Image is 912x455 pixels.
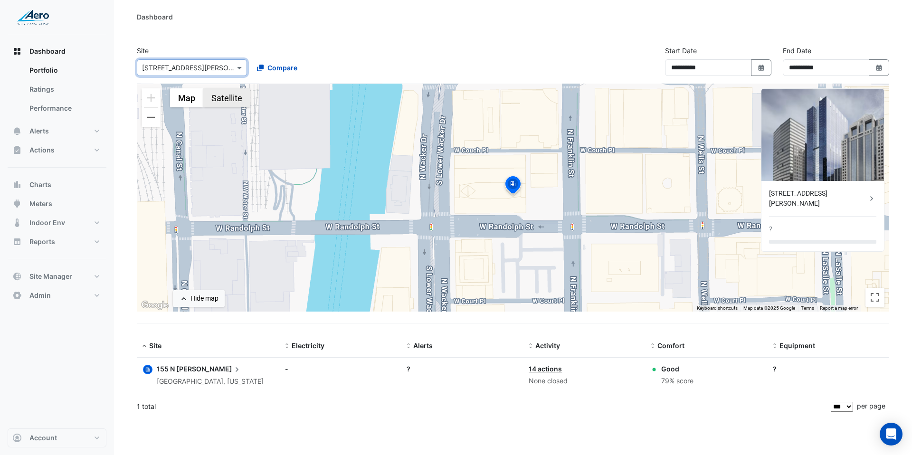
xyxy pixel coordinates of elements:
div: 1 total [137,395,829,418]
button: Site Manager [8,267,106,286]
app-icon: Alerts [12,126,22,136]
button: Alerts [8,122,106,141]
span: Map data ©2025 Google [743,305,795,311]
span: Electricity [292,341,324,350]
span: 155 N [157,365,175,373]
button: Zoom out [142,108,161,127]
button: Hide map [173,290,225,307]
app-icon: Actions [12,145,22,155]
button: Keyboard shortcuts [697,305,738,312]
a: 14 actions [529,365,562,373]
span: [PERSON_NAME] [176,364,242,374]
span: Equipment [779,341,815,350]
button: Meters [8,194,106,213]
span: Activity [535,341,560,350]
span: Admin [29,291,51,300]
img: site-pin-selected.svg [503,175,523,198]
div: ? [769,224,772,234]
div: Open Intercom Messenger [880,423,902,446]
label: Start Date [665,46,697,56]
img: 155 N Wacker [761,89,884,181]
button: Indoor Env [8,213,106,232]
div: Hide map [190,294,218,303]
div: ? [407,364,517,374]
span: Dashboard [29,47,66,56]
fa-icon: Select Date [757,64,766,72]
app-icon: Meters [12,199,22,209]
button: Admin [8,286,106,305]
button: Actions [8,141,106,160]
div: Dashboard [8,61,106,122]
button: Zoom in [142,88,161,107]
div: None closed [529,376,639,387]
button: Charts [8,175,106,194]
span: Alerts [29,126,49,136]
span: Compare [267,63,297,73]
div: 79% score [661,376,693,387]
a: Ratings [22,80,106,99]
span: per page [857,402,885,410]
button: Toggle fullscreen view [865,288,884,307]
span: Site [149,341,161,350]
img: Google [139,299,171,312]
span: Charts [29,180,51,190]
a: Performance [22,99,106,118]
div: Good [661,364,693,374]
button: Show satellite imagery [203,88,250,107]
span: Site Manager [29,272,72,281]
div: [GEOGRAPHIC_DATA], [US_STATE] [157,376,264,387]
app-icon: Dashboard [12,47,22,56]
span: Reports [29,237,55,246]
fa-icon: Select Date [875,64,883,72]
label: Site [137,46,149,56]
button: Compare [251,59,304,76]
div: [STREET_ADDRESS][PERSON_NAME] [769,189,867,209]
div: Dashboard [137,12,173,22]
button: Show street map [170,88,203,107]
app-icon: Site Manager [12,272,22,281]
span: Actions [29,145,55,155]
button: Account [8,428,106,447]
a: Click to see this area on Google Maps [139,299,171,312]
app-icon: Reports [12,237,22,246]
a: Portfolio [22,61,106,80]
div: ? [773,364,883,374]
app-icon: Charts [12,180,22,190]
label: End Date [783,46,811,56]
a: Report a map error [820,305,858,311]
app-icon: Indoor Env [12,218,22,227]
span: Alerts [413,341,433,350]
img: Company Logo [11,8,54,27]
span: Indoor Env [29,218,65,227]
span: Account [29,433,57,443]
button: Dashboard [8,42,106,61]
app-icon: Admin [12,291,22,300]
button: Reports [8,232,106,251]
a: Terms (opens in new tab) [801,305,814,311]
span: Meters [29,199,52,209]
span: Comfort [657,341,684,350]
div: - [285,364,396,374]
